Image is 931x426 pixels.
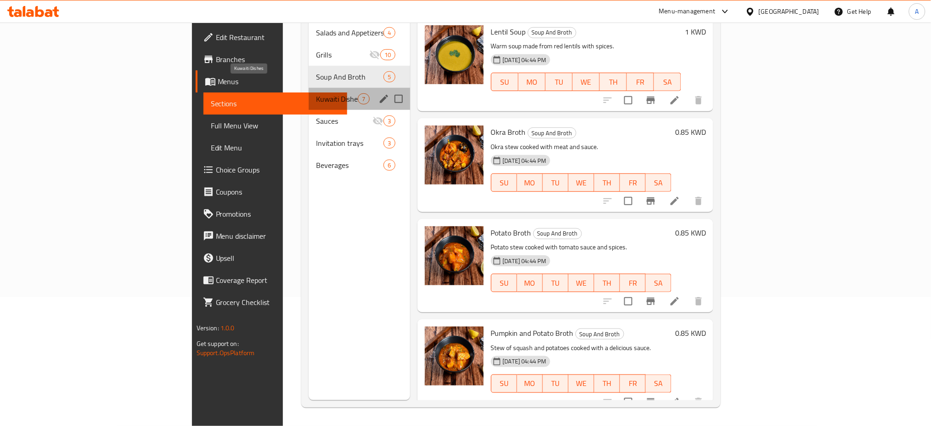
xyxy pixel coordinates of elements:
[377,92,391,106] button: edit
[517,173,543,192] button: MO
[669,397,680,408] a: Edit menu item
[576,75,596,89] span: WE
[640,190,662,212] button: Branch-specific-item
[569,274,594,292] button: WE
[220,322,235,334] span: 1.0.0
[203,92,348,115] a: Sections
[491,226,531,240] span: Potato Broth
[309,110,410,132] div: Sauces3
[216,186,340,197] span: Coupons
[211,120,340,131] span: Full Menu View
[203,115,348,137] a: Full Menu View
[216,32,340,43] span: Edit Restaurant
[309,154,410,176] div: Beverages6
[640,290,662,312] button: Branch-specific-item
[316,115,372,127] span: Sauces
[384,71,395,82] div: items
[569,173,594,192] button: WE
[384,73,395,81] span: 5
[658,75,677,89] span: SA
[669,95,680,106] a: Edit menu item
[358,95,369,104] span: 7
[543,173,569,192] button: TU
[495,176,513,190] span: SU
[521,176,539,190] span: MO
[528,27,576,38] div: Soup And Broth
[384,139,395,148] span: 3
[619,191,638,211] span: Select to update
[216,164,340,175] span: Choice Groups
[619,392,638,412] span: Select to update
[604,75,623,89] span: TH
[675,226,706,239] h6: 0.85 KWD
[309,22,410,44] div: Salads and Appetizers4
[196,70,348,92] a: Menus
[384,138,395,149] div: items
[425,126,484,184] img: Okra Broth
[384,29,395,37] span: 4
[211,98,340,109] span: Sections
[499,156,550,165] span: [DATE] 04:44 PM
[594,374,620,393] button: TH
[631,75,650,89] span: FR
[517,274,543,292] button: MO
[576,328,624,340] div: Soup And Broth
[646,374,671,393] button: SA
[384,161,395,170] span: 6
[598,276,616,290] span: TH
[547,276,565,290] span: TU
[216,54,340,65] span: Branches
[499,56,550,64] span: [DATE] 04:44 PM
[309,44,410,66] div: Grills10
[675,327,706,340] h6: 0.85 KWD
[517,374,543,393] button: MO
[425,226,484,285] img: Potato Broth
[369,49,380,60] svg: Inactive section
[216,253,340,264] span: Upsell
[196,26,348,48] a: Edit Restaurant
[528,27,576,38] span: Soup And Broth
[688,89,710,111] button: delete
[624,377,642,390] span: FR
[675,126,706,138] h6: 0.85 KWD
[640,89,662,111] button: Branch-specific-item
[218,76,340,87] span: Menus
[546,73,573,91] button: TU
[495,276,513,290] span: SU
[534,228,581,239] span: Soup And Broth
[196,181,348,203] a: Coupons
[196,48,348,70] a: Branches
[316,27,384,38] span: Salads and Appetizers
[196,203,348,225] a: Promotions
[196,225,348,247] a: Menu disclaimer
[572,176,591,190] span: WE
[543,274,569,292] button: TU
[499,257,550,265] span: [DATE] 04:44 PM
[499,357,550,366] span: [DATE] 04:44 PM
[688,190,710,212] button: delete
[491,242,672,253] p: Potato stew cooked with tomato sauce and spices.
[491,141,672,153] p: Okra stew cooked with meat and sauce.
[384,27,395,38] div: items
[316,160,384,171] div: Beverages
[309,66,410,88] div: Soup And Broth5
[522,75,542,89] span: MO
[491,374,517,393] button: SU
[576,329,624,340] span: Soup And Broth
[519,73,546,91] button: MO
[594,274,620,292] button: TH
[640,391,662,413] button: Branch-specific-item
[759,6,819,17] div: [GEOGRAPHIC_DATA]
[491,25,526,39] span: Lentil Soup
[547,176,565,190] span: TU
[381,51,395,59] span: 10
[309,132,410,154] div: Invitation trays3
[197,322,219,334] span: Version:
[620,274,646,292] button: FR
[598,176,616,190] span: TH
[659,6,716,17] div: Menu-management
[491,342,672,354] p: Stew of squash and potatoes cooked with a delicious sauce.
[216,230,340,242] span: Menu disclaimer
[216,297,340,308] span: Grocery Checklist
[211,142,340,153] span: Edit Menu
